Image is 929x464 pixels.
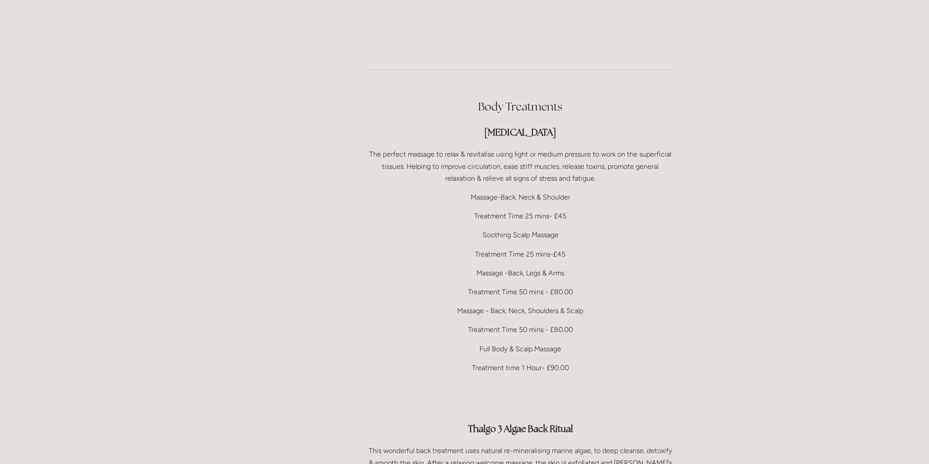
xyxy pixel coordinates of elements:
[367,324,674,336] p: Treatment Time 50 mins - £80.00
[468,423,573,435] strong: Thalgo 3 Algae Back Ritual
[367,267,674,279] p: Massage -Back, Legs & Arms
[485,126,557,138] strong: [MEDICAL_DATA]
[367,210,674,222] p: Treatment Time 25 mins- £45
[367,229,674,241] p: Soothing Scalp Massage
[367,99,674,114] h2: Body Treatments
[367,286,674,298] p: Treatment Time 50 mins - £80.00
[367,305,674,317] p: Massage - Back, Neck, Shoulders & Scalp
[367,148,674,184] p: The perfect massage to relax & revitalise using light or medium pressure to work on the superfici...
[367,248,674,260] p: Treatment Time 25 mins-£45
[367,343,674,355] p: Full Body & Scalp Massage
[367,362,674,374] p: Treatment time 1 Hour- £90.00
[367,191,674,203] p: Massage-Back, Neck & Shoulder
